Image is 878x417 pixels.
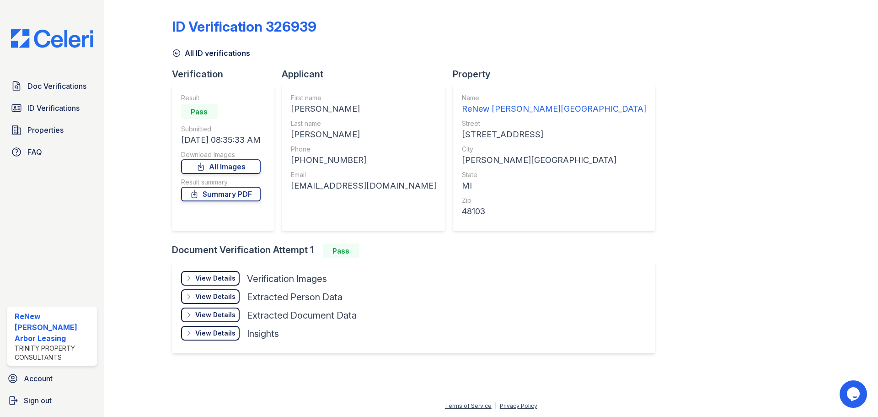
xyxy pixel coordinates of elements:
a: All Images [181,159,261,174]
div: ID Verification 326939 [172,18,316,35]
a: Account [4,369,101,388]
div: Document Verification Attempt 1 [172,244,663,258]
div: Extracted Person Data [247,291,343,303]
div: Pass [323,244,359,258]
div: | [495,402,497,409]
a: Privacy Policy [500,402,537,409]
div: Street [462,119,646,128]
a: Terms of Service [445,402,492,409]
div: [PERSON_NAME] [291,128,436,141]
div: [PHONE_NUMBER] [291,154,436,167]
div: [EMAIL_ADDRESS][DOMAIN_NAME] [291,179,436,192]
div: View Details [195,274,236,283]
div: City [462,145,646,154]
div: 48103 [462,205,646,218]
span: Doc Verifications [27,81,86,92]
div: View Details [195,310,236,320]
div: Trinity Property Consultants [15,344,93,362]
div: MI [462,179,646,192]
div: Download Images [181,150,261,159]
div: Verification [172,68,282,81]
a: FAQ [7,143,97,161]
div: Result summary [181,178,261,187]
a: Name ReNew [PERSON_NAME][GEOGRAPHIC_DATA] [462,93,646,115]
div: Result [181,93,261,103]
div: Property [453,68,663,81]
div: Applicant [282,68,453,81]
a: Sign out [4,391,101,410]
a: ID Verifications [7,99,97,117]
span: FAQ [27,146,42,157]
span: ID Verifications [27,103,80,114]
div: Verification Images [247,272,327,285]
div: Last name [291,119,436,128]
div: State [462,170,646,179]
span: Account [24,373,53,384]
a: Properties [7,121,97,139]
span: Sign out [24,395,52,406]
div: ReNew [PERSON_NAME] Arbor Leasing [15,311,93,344]
div: Extracted Document Data [247,309,357,322]
div: Email [291,170,436,179]
div: Name [462,93,646,103]
span: Properties [27,125,64,135]
a: All ID verifications [172,48,250,59]
div: First name [291,93,436,103]
div: Submitted [181,125,261,134]
div: Pass [181,104,218,119]
a: Doc Verifications [7,77,97,95]
img: CE_Logo_Blue-a8612792a0a2168367f1c8372b55b34899dd931a85d93a1a3d3e32e68fde9ad4.png [4,29,101,48]
div: [PERSON_NAME][GEOGRAPHIC_DATA] [462,154,646,167]
a: Summary PDF [181,187,261,201]
div: Insights [247,327,279,340]
div: Zip [462,196,646,205]
div: View Details [195,329,236,338]
div: ReNew [PERSON_NAME][GEOGRAPHIC_DATA] [462,103,646,115]
div: [PERSON_NAME] [291,103,436,115]
iframe: chat widget [840,380,869,408]
div: [DATE] 08:35:33 AM [181,134,261,146]
div: Phone [291,145,436,154]
div: [STREET_ADDRESS] [462,128,646,141]
div: View Details [195,292,236,301]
